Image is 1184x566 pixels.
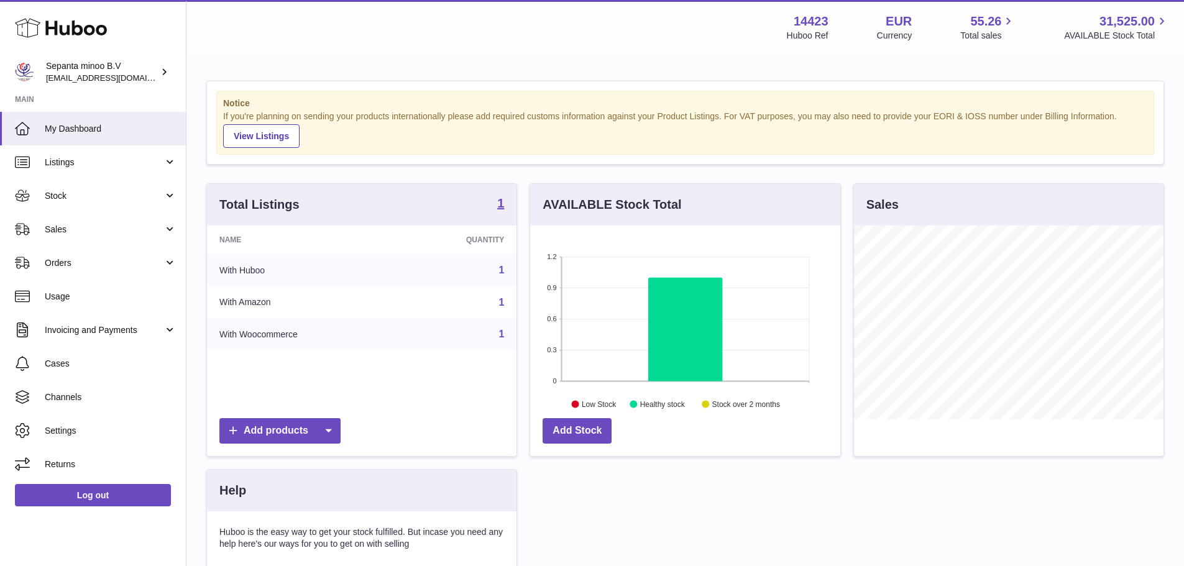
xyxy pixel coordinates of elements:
a: Log out [15,484,171,506]
span: Cases [45,358,177,370]
a: 55.26 Total sales [960,13,1016,42]
a: 1 [497,197,504,212]
span: AVAILABLE Stock Total [1064,30,1169,42]
td: With Amazon [207,286,399,319]
div: Huboo Ref [787,30,828,42]
text: 0.6 [548,315,557,322]
text: 0.9 [548,284,557,291]
div: Sepanta minoo B.V [46,60,158,84]
div: Currency [877,30,912,42]
td: With Woocommerce [207,318,399,350]
div: If you're planning on sending your products internationally please add required customs informati... [223,111,1147,148]
h3: Help [219,482,246,499]
a: Add Stock [543,418,612,444]
span: Channels [45,391,177,403]
text: Healthy stock [640,399,686,408]
a: 1 [498,265,504,275]
h3: Sales [866,196,899,213]
text: 0 [553,377,557,385]
p: Huboo is the easy way to get your stock fulfilled. But incase you need any help here's our ways f... [219,526,504,550]
span: Usage [45,291,177,303]
th: Quantity [399,226,516,254]
h3: Total Listings [219,196,300,213]
a: 1 [498,329,504,339]
th: Name [207,226,399,254]
span: Total sales [960,30,1016,42]
strong: Notice [223,98,1147,109]
a: 1 [498,297,504,308]
span: Invoicing and Payments [45,324,163,336]
a: Add products [219,418,341,444]
span: My Dashboard [45,123,177,135]
span: Sales [45,224,163,235]
text: 0.3 [548,346,557,354]
text: Low Stock [582,399,617,408]
span: 55.26 [970,13,1001,30]
img: internalAdmin-14423@internal.huboo.com [15,63,34,81]
text: 1.2 [548,253,557,260]
span: Returns [45,459,177,470]
a: View Listings [223,124,300,148]
text: Stock over 2 months [712,399,780,408]
strong: EUR [886,13,912,30]
span: Orders [45,257,163,269]
span: [EMAIL_ADDRESS][DOMAIN_NAME] [46,73,183,83]
span: Settings [45,425,177,437]
td: With Huboo [207,254,399,286]
span: Stock [45,190,163,202]
span: Listings [45,157,163,168]
h3: AVAILABLE Stock Total [543,196,681,213]
span: 31,525.00 [1099,13,1155,30]
strong: 1 [497,197,504,209]
strong: 14423 [794,13,828,30]
a: 31,525.00 AVAILABLE Stock Total [1064,13,1169,42]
